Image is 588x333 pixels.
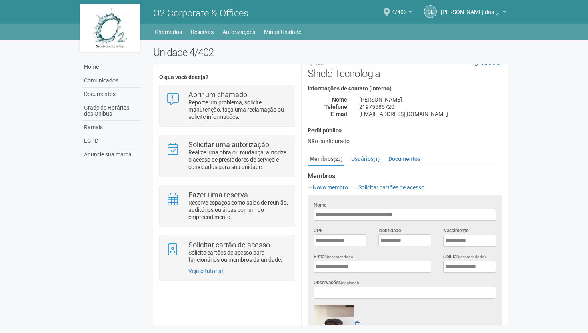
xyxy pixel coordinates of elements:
a: Solicitar cartões de acesso [353,184,424,191]
span: O2 Corporate & Offices [153,8,248,19]
div: [PERSON_NAME] [353,96,508,103]
a: Documentos [82,88,141,101]
a: 4/402 [392,10,412,16]
label: Celular [443,253,486,261]
strong: Abrir um chamado [188,90,247,99]
strong: Solicitar uma autorização [188,140,269,149]
a: Veja o tutorial [188,268,223,274]
a: Minha Unidade [264,26,301,38]
a: Grade de Horários dos Ônibus [82,101,141,121]
label: Nascimento [443,227,469,234]
a: Comunicados [82,74,141,88]
span: Gabriel Lemos Carreira dos Reis [441,1,501,15]
p: Reporte um problema, solicite manutenção, faça uma reclamação ou solicite informações. [188,99,289,120]
small: (23) [334,156,342,162]
h2: Shield Tecnologia [308,56,502,80]
div: 21975585720 [353,103,508,110]
a: Home [82,60,141,74]
div: [EMAIL_ADDRESS][DOMAIN_NAME] [353,110,508,118]
label: Nome [314,201,326,209]
a: Remover [355,321,360,327]
small: (1) [374,156,380,162]
label: E-mail [314,253,355,261]
a: Anuncie sua marca [82,148,141,161]
a: Ramais [82,121,141,134]
div: Não configurado [308,138,502,145]
a: Solicitar uma autorização Realize uma obra ou mudança, autorize o acesso de prestadores de serviç... [166,141,288,171]
a: LGPD [82,134,141,148]
a: [PERSON_NAME] dos [PERSON_NAME] [441,10,506,16]
label: Identidade [378,227,401,234]
span: (recomendado) [327,255,355,259]
a: Documentos [386,153,422,165]
a: Novo membro [308,184,348,191]
label: CPF [314,227,323,234]
span: 4/402 [392,1,407,15]
p: Solicite cartões de acesso para funcionários ou membros da unidade. [188,249,289,263]
a: Solicitar cartão de acesso Solicite cartões de acesso para funcionários ou membros da unidade. [166,241,288,263]
p: Realize uma obra ou mudança, autorize o acesso de prestadores de serviço e convidados para sua un... [188,149,289,171]
a: Reservas [191,26,214,38]
strong: Membros [308,173,502,180]
a: Usuários(1) [349,153,382,165]
strong: Telefone [324,104,347,110]
a: Membros(23) [308,153,344,166]
strong: Solicitar cartão de acesso [188,241,270,249]
strong: E-mail [330,111,347,117]
a: Abrir um chamado Reporte um problema, solicite manutenção, faça uma reclamação ou solicite inform... [166,91,288,120]
span: (recomendado) [458,255,486,259]
img: logo.jpg [80,4,140,52]
strong: Nome [332,96,347,103]
h4: O que você deseja? [159,74,295,80]
h4: Informações de contato (interno) [308,86,502,92]
a: Chamados [155,26,182,38]
a: Fazer uma reserva Reserve espaços como salas de reunião, auditórios ou áreas comum do empreendime... [166,191,288,221]
label: Observações [314,279,359,287]
a: Autorizações [222,26,255,38]
h4: Perfil público [308,128,502,134]
a: GL [424,5,437,18]
span: (opcional) [341,281,359,285]
p: Reserve espaços como salas de reunião, auditórios ou áreas comum do empreendimento. [188,199,289,221]
strong: Fazer uma reserva [188,191,248,199]
h2: Unidade 4/402 [153,46,508,58]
